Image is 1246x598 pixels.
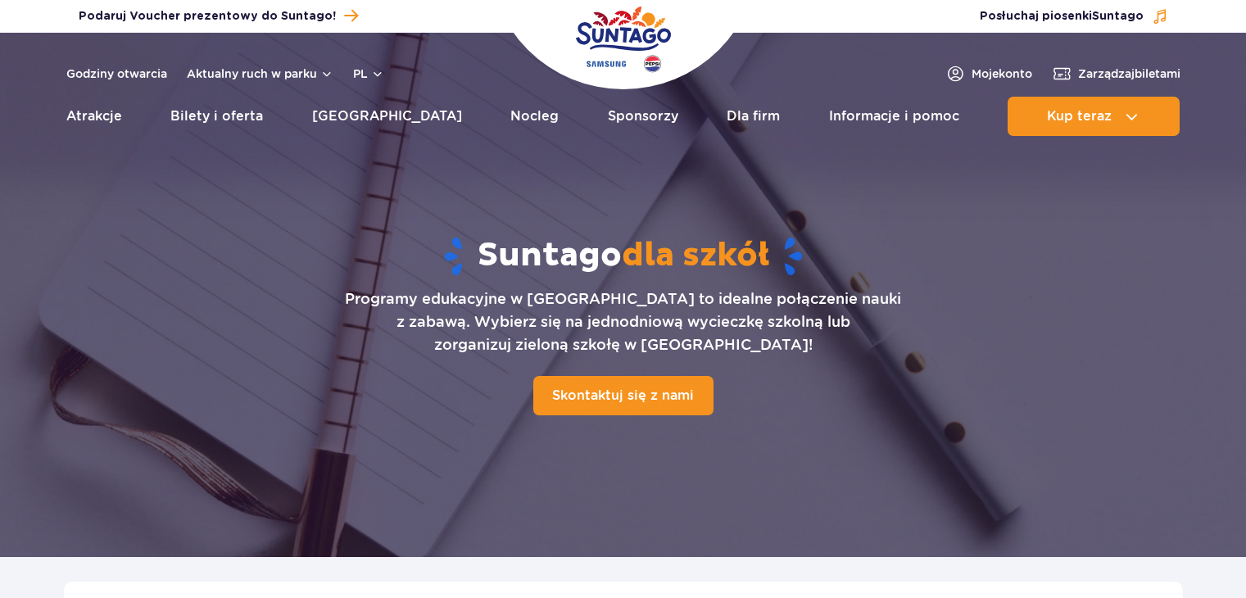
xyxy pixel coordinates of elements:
a: Mojekonto [945,64,1032,84]
a: Godziny otwarcia [66,66,167,82]
a: Atrakcje [66,97,122,136]
p: Programy edukacyjne w [GEOGRAPHIC_DATA] to idealne połączenie nauki z zabawą. Wybierz się na jedn... [345,288,901,356]
a: Nocleg [510,97,559,136]
a: Informacje i pomoc [829,97,959,136]
a: Bilety i oferta [170,97,263,136]
span: Zarządzaj biletami [1078,66,1180,82]
span: Kup teraz [1047,109,1112,124]
h1: Suntago [97,235,1150,278]
a: [GEOGRAPHIC_DATA] [312,97,462,136]
a: Sponsorzy [608,97,678,136]
button: Kup teraz [1008,97,1180,136]
button: pl [353,66,384,82]
a: Zarządzajbiletami [1052,64,1180,84]
button: Posłuchaj piosenkiSuntago [980,8,1168,25]
span: Posłuchaj piosenki [980,8,1144,25]
button: Aktualny ruch w parku [187,67,333,80]
span: dla szkół [622,235,769,276]
span: Moje konto [972,66,1032,82]
span: Podaruj Voucher prezentowy do Suntago! [79,8,336,25]
span: Suntago [1092,11,1144,22]
span: Skontaktuj się z nami [552,387,694,403]
a: Podaruj Voucher prezentowy do Suntago! [79,5,358,27]
a: Dla firm [727,97,780,136]
a: Skontaktuj się z nami [533,376,714,415]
